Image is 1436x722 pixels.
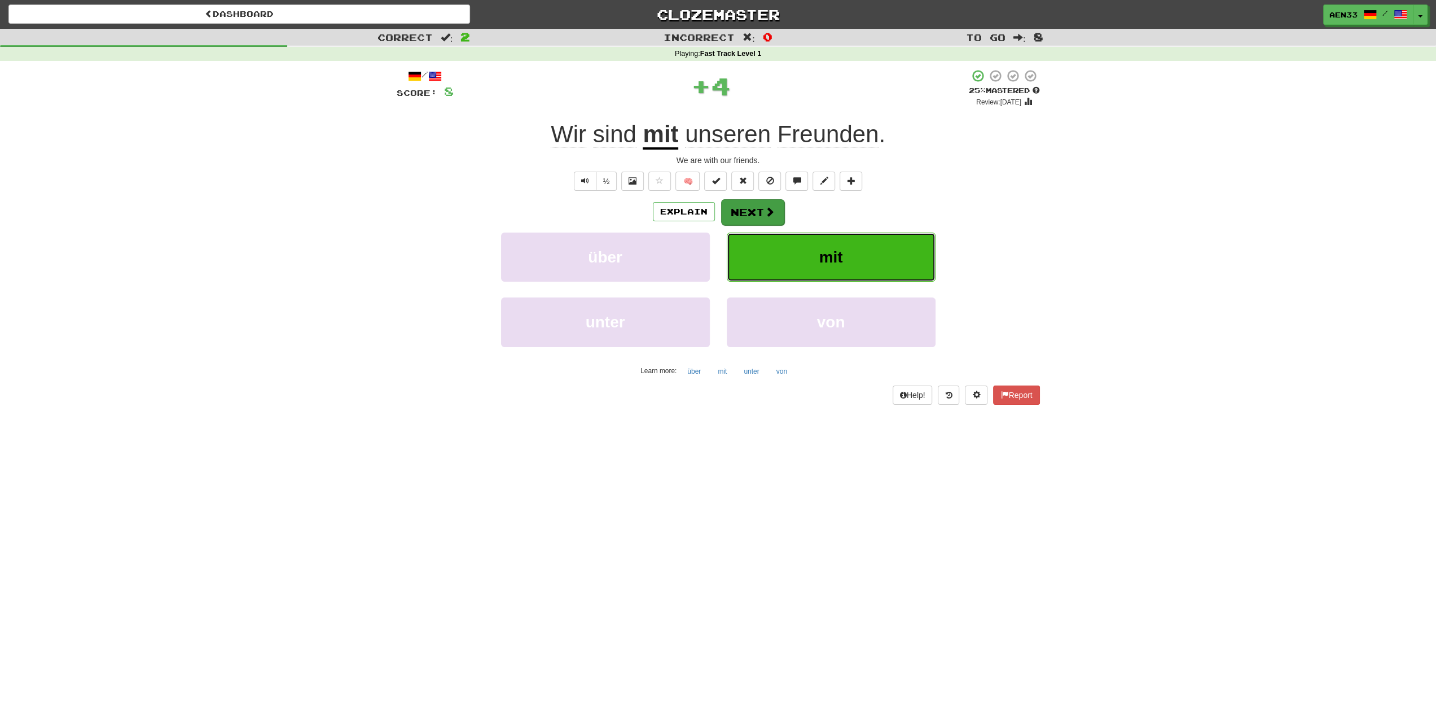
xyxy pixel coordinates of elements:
span: über [588,248,622,266]
button: unter [501,297,710,347]
button: Reset to 0% Mastered (alt+r) [731,172,754,191]
span: aen33 [1329,10,1358,20]
button: mit [712,363,733,380]
button: Discuss sentence (alt+u) [785,172,808,191]
span: Score: [397,88,437,98]
button: Show image (alt+x) [621,172,644,191]
strong: Fast Track Level 1 [700,50,762,58]
button: Add to collection (alt+a) [840,172,862,191]
a: Dashboard [8,5,470,24]
div: Mastered [969,86,1040,96]
span: + [691,69,711,103]
span: 2 [460,30,470,43]
button: ½ [596,172,617,191]
button: Explain [653,202,715,221]
span: unter [586,313,625,331]
button: Help! [893,386,933,405]
span: 8 [1033,30,1043,43]
span: Correct [377,32,433,43]
button: von [770,363,793,380]
button: Edit sentence (alt+d) [813,172,835,191]
div: Text-to-speech controls [572,172,617,191]
span: unseren [685,121,771,148]
span: 0 [763,30,772,43]
button: über [501,233,710,282]
span: sind [593,121,636,148]
span: Wir [551,121,586,148]
span: : [1013,33,1026,42]
span: : [743,33,755,42]
button: Report [993,386,1039,405]
button: Set this sentence to 100% Mastered (alt+m) [704,172,727,191]
button: Favorite sentence (alt+f) [648,172,671,191]
u: mit [643,121,678,150]
span: . [678,121,885,148]
div: / [397,69,454,83]
a: aen33 / [1323,5,1413,25]
span: von [817,313,845,331]
small: Learn more: [640,367,677,375]
span: : [441,33,453,42]
button: Play sentence audio (ctl+space) [574,172,596,191]
button: mit [727,233,936,282]
span: 25 % [969,86,986,95]
span: To go [966,32,1005,43]
button: unter [737,363,765,380]
button: über [681,363,707,380]
small: Review: [DATE] [976,98,1021,106]
button: Ignore sentence (alt+i) [758,172,781,191]
span: 4 [711,72,731,100]
a: Clozemaster [487,5,948,24]
span: mit [819,248,843,266]
div: We are with our friends. [397,155,1040,166]
button: von [727,297,936,347]
button: Round history (alt+y) [938,386,959,405]
span: 8 [444,84,454,98]
span: / [1382,9,1388,17]
span: Incorrect [664,32,735,43]
button: 🧠 [675,172,700,191]
span: Freunden [778,121,879,148]
button: Next [721,199,784,225]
